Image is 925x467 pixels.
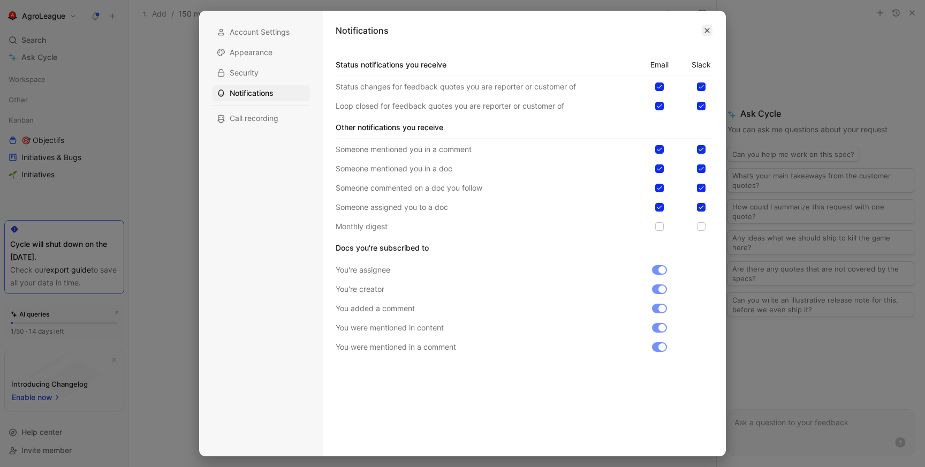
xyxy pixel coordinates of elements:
[690,58,712,71] h2: SLACK
[336,220,629,233] p: Monthly digest
[336,341,629,353] p: You were mentioned in a comment
[336,263,629,276] p: You're assignee
[336,182,629,194] p: Someone commented on a doc you follow
[336,242,629,254] h1: Docs you're subscribed to
[336,80,629,93] p: Status changes for feedback quotes you are reporter or customer of
[213,44,310,61] div: Appearance
[230,113,278,124] span: Call recording
[213,24,310,40] div: Account Settings
[336,121,629,134] h1: Other notifications you receive
[336,321,629,334] p: You were mentioned in content
[230,67,259,78] span: Security
[336,302,629,315] p: You added a comment
[230,27,290,37] span: Account Settings
[213,110,310,126] div: Call recording
[336,283,629,296] p: You're creator
[648,58,671,71] h2: EMAIL
[336,143,629,156] p: Someone mentioned you in a comment
[213,65,310,81] div: Security
[336,24,389,37] h1: Notifications
[213,85,310,101] div: Notifications
[336,201,629,214] p: Someone assigned you to a doc
[230,88,274,99] span: Notifications
[336,58,629,71] h1: Status notifications you receive
[230,47,272,58] span: Appearance
[336,162,629,175] p: Someone mentioned you in a doc
[336,100,629,112] p: Loop closed for feedback quotes you are reporter or customer of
